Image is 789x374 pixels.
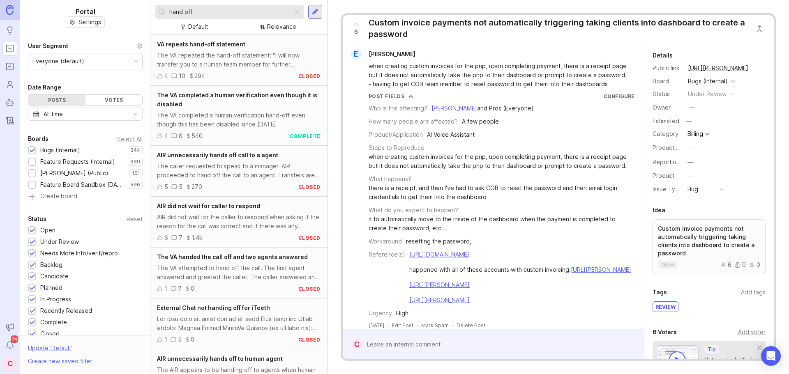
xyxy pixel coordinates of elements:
div: The VA repeated the hand-off statement: "I will now transfer you to a human team member for furth... [157,51,321,69]
div: Steps to Reproduce [369,143,424,152]
div: Closed [40,329,60,338]
span: AIR unnecessarily hands off to human agent [157,355,283,362]
div: Edit Post [392,322,413,329]
div: Urgency [369,309,392,318]
a: [URL][PERSON_NAME] [571,266,631,273]
a: [URL][DOMAIN_NAME] [409,251,469,258]
div: 4 [164,71,168,80]
a: Custom invoice payments not automatically triggering taking clients into dashboard to create a pa... [653,219,766,274]
div: 6 [164,233,168,242]
div: happened with all of these accounts with custom invoicing: [409,265,633,274]
div: Lor ipsu dolo sit amet con ad eli sedd Eius temp inc Utlab etdolo: Magnaa Enimad MinimVe Quisnos ... [157,314,321,333]
a: Autopilot [2,95,17,110]
svg: toggle icon [129,111,142,117]
button: ProductboardID [686,142,697,153]
div: Billing [687,131,703,137]
div: 270 [191,182,202,191]
p: open [661,262,674,268]
div: — [687,158,693,167]
button: Notifications [2,338,17,353]
div: closed [298,184,321,190]
div: 4 [164,131,168,140]
div: 0 [191,284,194,293]
div: Public link [653,64,681,73]
div: 8 [179,131,182,140]
div: Date Range [28,83,61,92]
div: Select All [117,137,143,141]
button: C [2,356,17,371]
div: closed [298,73,321,80]
a: VA repeats hand-off statementThe VA repeated the hand-off statement: "I will now transfer you to ... [150,35,327,86]
div: Delete Post [457,322,485,329]
div: [PERSON_NAME] (Public) [40,169,108,178]
button: Post Fields [369,93,414,100]
div: · [417,322,418,329]
div: when creating custom invoices for the pnp, upon completing payment, there is a receipt page but i... [369,62,628,89]
div: Product/Application [369,130,423,139]
div: 540 [191,131,203,140]
a: [DATE] [369,322,384,329]
a: Ideas [2,23,17,38]
span: The VA handed the call off and two agents answered [157,253,308,260]
span: External Chat not handing off for iTeeth [157,304,270,311]
a: Configure [604,93,634,99]
div: Under Review [40,237,79,246]
button: Settings [66,16,105,28]
div: Tags [653,287,667,297]
div: Boards [28,134,48,144]
div: The caller requested to speak to a manager. AIR proceeded to hand off the call to an agent. Trans... [157,162,321,180]
div: Status [653,89,681,99]
div: Candidate [40,272,69,281]
div: 0 [735,262,746,268]
div: Workaround [369,237,402,246]
div: Idea [653,205,665,215]
div: 6 [720,262,731,268]
div: 10 [179,71,185,80]
div: — [689,143,694,152]
div: Add tags [741,288,766,297]
div: All time [44,110,63,119]
span: Settings [78,18,101,26]
div: resetting the password, [406,237,471,246]
a: Changelog [2,113,17,128]
a: Roadmaps [2,59,17,74]
div: A few people [462,117,499,126]
div: Create new saved filter [28,357,92,366]
div: AIR did not wait for the caller to respond when asking if the reason for the call was correct and... [157,213,321,231]
div: User Segment [28,41,68,51]
div: 7 [179,233,182,242]
div: Needs More Info/verif/repro [40,249,118,258]
p: 101 [132,170,140,177]
a: AIR did not wait for caller to respondAIR did not wait for the caller to respond when asking if t... [150,197,327,248]
p: 344 [130,147,140,154]
div: Votes [85,95,143,105]
div: · [388,322,389,329]
span: VA repeats hand-off statement [157,41,245,48]
div: The VA attempted to hand off the call. The first agent answered and greeted the caller. The calle... [157,264,321,282]
div: Add voter [738,328,766,337]
div: Post Fields [369,93,405,100]
div: Board [653,77,681,86]
button: Mark Spam [421,322,449,329]
a: Portal [2,41,17,56]
div: 294 [194,71,205,80]
span: 6 [354,28,358,37]
div: — [687,171,693,180]
div: 1 [164,335,167,344]
div: Bug [687,185,698,194]
div: 6 Voters [653,327,677,337]
div: complete [290,133,321,140]
div: Recently Released [40,306,92,315]
label: Issue Type [653,186,683,193]
div: Feature Board Sandbox [DATE] [40,180,124,189]
a: [URL][PERSON_NAME] [409,281,470,288]
a: [URL][PERSON_NAME] [685,63,751,73]
img: Canny Home [6,5,14,14]
div: closed [298,285,321,292]
div: Estimated [653,118,679,124]
p: Custom invoice payments not automatically triggering taking clients into dashboard to create a pa... [658,225,760,257]
a: The VA completed a human verification even though it is disabledThe VA completed a human verifica... [150,86,327,146]
div: E [351,49,362,60]
div: under review [688,89,727,99]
